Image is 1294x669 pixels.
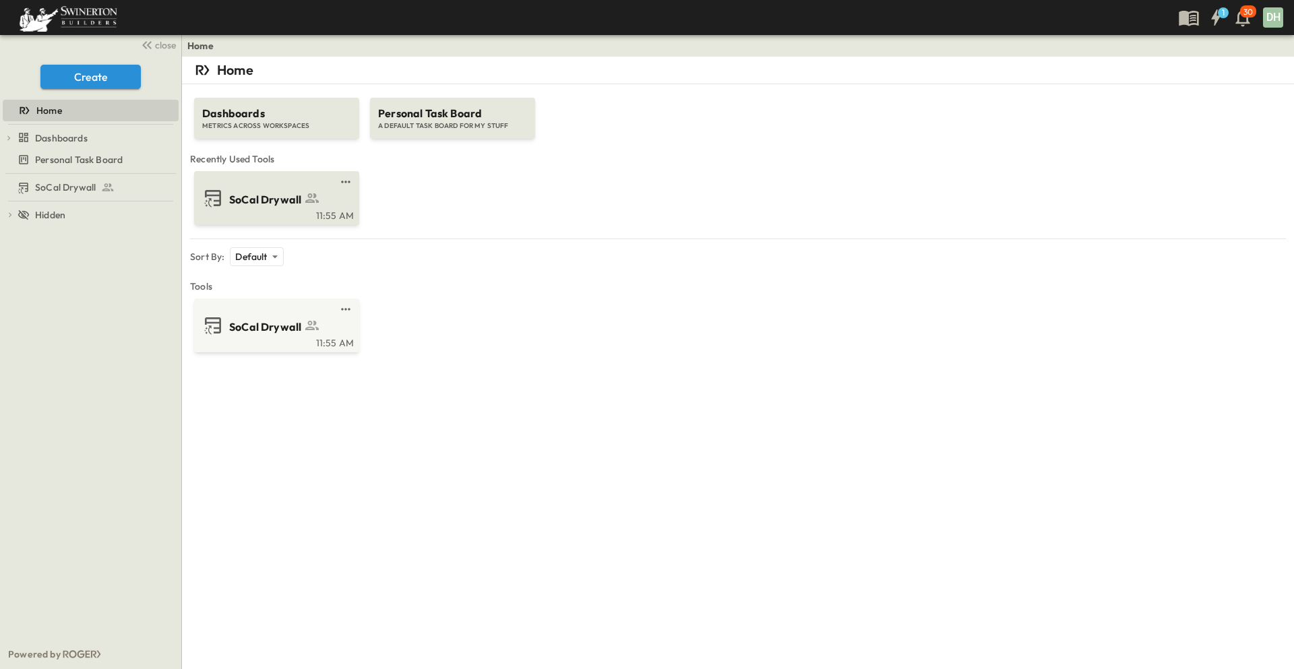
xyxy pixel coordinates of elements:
div: DH [1263,7,1283,28]
button: Create [40,65,141,89]
a: Personal Task Board [3,150,176,169]
p: Sort By: [190,250,224,263]
span: SoCal Drywall [229,192,301,208]
img: 6c363589ada0b36f064d841b69d3a419a338230e66bb0a533688fa5cc3e9e735.png [16,3,120,32]
span: SoCal Drywall [35,181,96,194]
span: A DEFAULT TASK BOARD FOR MY STUFF [378,121,527,131]
span: Home [36,104,62,117]
p: Default [235,250,267,263]
span: Recently Used Tools [190,152,1286,166]
p: 30 [1243,7,1253,18]
a: Home [187,39,214,53]
a: 11:55 AM [197,209,354,220]
a: Home [3,101,176,120]
a: 11:55 AM [197,336,354,347]
span: Personal Task Board [378,106,527,121]
div: Personal Task Boardtest [3,149,179,170]
div: Default [230,247,283,266]
span: METRICS ACROSS WORKSPACES [202,121,351,131]
button: 1 [1202,5,1229,30]
span: Hidden [35,208,65,222]
a: Personal Task BoardA DEFAULT TASK BOARD FOR MY STUFF [369,84,536,139]
a: Dashboards [18,129,176,148]
nav: breadcrumbs [187,39,222,53]
a: DashboardsMETRICS ACROSS WORKSPACES [193,84,361,139]
button: DH [1262,6,1285,29]
span: SoCal Drywall [229,319,301,335]
p: Home [217,61,253,79]
a: SoCal Drywall [197,315,354,336]
span: close [155,38,176,52]
a: SoCal Drywall [197,187,354,209]
div: SoCal Drywalltest [3,177,179,198]
h6: 1 [1222,7,1225,18]
span: Personal Task Board [35,153,123,166]
button: test [338,174,354,190]
button: test [338,301,354,317]
span: Dashboards [35,131,88,145]
button: close [135,35,179,54]
a: SoCal Drywall [3,178,176,197]
span: Dashboards [202,106,351,121]
span: Tools [190,280,1286,293]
